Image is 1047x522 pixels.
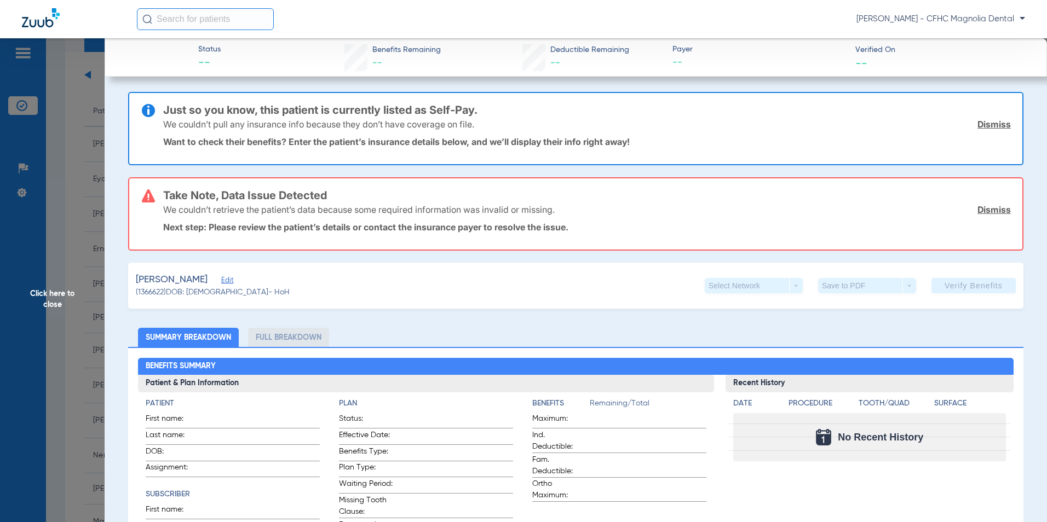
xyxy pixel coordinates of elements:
span: Ortho Maximum: [532,478,586,501]
h4: Plan [339,398,513,409]
span: (1366622) DOB: [DEMOGRAPHIC_DATA] - HoH [136,287,290,298]
h3: Recent History [726,375,1014,392]
a: Dismiss [977,204,1011,215]
span: Status [198,44,221,55]
app-breakdown-title: Surface [934,398,1006,413]
span: -- [550,58,560,68]
span: DOB: [146,446,199,461]
span: -- [855,57,867,68]
img: Search Icon [142,14,152,24]
span: [PERSON_NAME] [136,273,208,287]
span: Deductible Remaining [550,44,629,56]
span: Status: [339,413,393,428]
span: Last name: [146,430,199,444]
p: Next step: Please review the patient’s details or contact the insurance payer to resolve the issue. [163,222,1011,233]
app-breakdown-title: Benefits [532,398,590,413]
h4: Procedure [789,398,855,409]
span: Fam. Deductible: [532,454,586,477]
app-breakdown-title: Date [733,398,779,413]
li: Full Breakdown [248,328,329,347]
span: First name: [146,413,199,428]
h4: Tooth/Quad [859,398,930,409]
app-breakdown-title: Tooth/Quad [859,398,930,413]
span: Effective Date: [339,430,393,444]
span: Assignment: [146,462,199,477]
h4: Date [733,398,779,409]
span: -- [372,58,382,68]
span: Edit [221,276,231,287]
li: Summary Breakdown [138,328,239,347]
h4: Patient [146,398,320,409]
h3: Take Note, Data Issue Detected [163,190,1011,201]
p: We couldn’t pull any insurance info because they don’t have coverage on file. [163,119,474,130]
h2: Benefits Summary [138,358,1014,375]
span: Benefits Type: [339,446,393,461]
span: Waiting Period: [339,478,393,493]
app-breakdown-title: Procedure [789,398,855,413]
iframe: Chat Widget [992,469,1047,522]
span: Verified On [855,44,1029,56]
span: -- [672,56,846,69]
h4: Subscriber [146,489,320,500]
span: Payer [672,44,846,55]
h4: Surface [934,398,1006,409]
span: Maximum: [532,413,586,428]
h3: Patient & Plan Information [138,375,715,392]
span: Remaining/Total [590,398,706,413]
input: Search for patients [137,8,274,30]
span: Missing Tooth Clause: [339,495,393,518]
span: Ind. Deductible: [532,430,586,453]
span: [PERSON_NAME] - CFHC Magnolia Dental [856,14,1025,25]
p: Want to check their benefits? Enter the patient’s insurance details below, and we’ll display thei... [163,136,1011,147]
p: We couldn’t retrieve the patient’s data because some required information was invalid or missing. [163,204,555,215]
span: Benefits Remaining [372,44,441,56]
a: Dismiss [977,119,1011,130]
img: info-icon [142,104,155,117]
span: First name: [146,504,199,519]
h3: Just so you know, this patient is currently listed as Self-Pay. [163,105,1011,115]
img: Calendar [816,429,831,445]
span: Plan Type: [339,462,393,477]
img: error-icon [142,189,155,202]
h4: Benefits [532,398,590,409]
span: -- [198,56,221,71]
span: No Recent History [838,432,923,443]
img: Zuub Logo [22,8,60,27]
